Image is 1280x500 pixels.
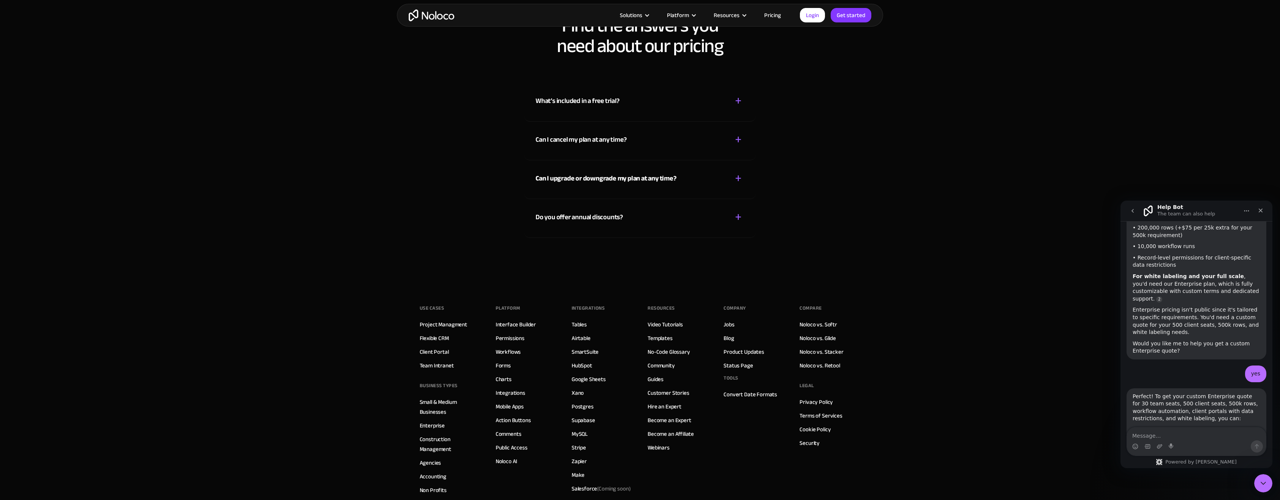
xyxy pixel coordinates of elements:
a: Templates [648,333,673,343]
div: Tools [724,372,738,384]
a: Enterprise [420,421,445,430]
div: Resources [714,10,740,20]
a: Login [800,8,825,22]
div: yes [131,169,140,177]
div: Resources [648,302,675,314]
div: Use Cases [420,302,444,314]
button: Emoji picker [12,243,18,249]
div: yes [125,165,146,182]
button: Upload attachment [36,243,42,249]
a: No-Code Glossary [648,347,690,357]
button: Start recording [48,243,54,249]
a: Flexible CRM [420,333,449,343]
a: Hire an Expert [648,402,681,411]
div: + [735,94,742,108]
a: Community [648,361,675,370]
div: Would you like me to help you get a custom Enterprise quote? [12,139,140,154]
iframe: Intercom live chat [1254,474,1272,492]
a: Get Your Custom Quote [12,226,74,232]
a: HubSpot [572,361,592,370]
div: Resources [704,10,755,20]
a: Get started [831,8,871,22]
a: Comments [496,429,521,439]
a: Action Buttons [496,415,531,425]
textarea: Message… [6,227,145,240]
a: Integrations [496,388,525,398]
a: Become an Affiliate [648,429,694,439]
div: + [735,210,742,224]
div: • 10,000 workflow runs [12,42,140,50]
a: Public Access [496,443,528,453]
div: Perfect! To get your custom Enterprise quote for 30 team seats, 500 client seats, 500k rows, work... [6,188,146,291]
a: Mobile Apps [496,402,524,411]
a: Make [572,470,585,480]
a: SmartSuite [572,347,599,357]
a: Workflows [496,347,521,357]
a: Status Page [724,361,753,370]
a: Noloco vs. Stacker [800,347,843,357]
div: Enterprise pricing isn't public since it's tailored to specific requirements. You'd need a custom... [12,106,140,135]
a: Customer Stories [648,388,689,398]
a: home [409,9,454,21]
a: MySQL [572,429,588,439]
div: Do you offer annual discounts? [536,212,623,223]
button: Send a message… [130,240,142,252]
a: Convert Date Formats [724,389,777,399]
a: Zapier [572,456,587,466]
a: Tables [572,320,587,329]
a: Product Updates [724,347,764,357]
div: INTEGRATIONS [572,302,605,314]
a: Video Tutorials [648,320,683,329]
div: Josh says… [6,165,146,188]
a: Terms of Services [800,411,842,421]
a: Noloco vs. Retool [800,361,840,370]
a: Interface Builder [496,320,536,329]
div: Solutions [620,10,642,20]
iframe: Intercom live chat [1120,201,1272,468]
a: Cookie Policy [800,424,831,434]
a: Become an Expert [648,415,691,425]
a: Xano [572,388,584,398]
a: Google Sheets [572,374,606,384]
a: Noloco vs. Glide [800,333,836,343]
div: Can I cancel my plan at any time? [536,134,626,146]
a: Jobs [724,320,734,329]
a: Non Profits [420,485,447,495]
div: , you'd need our Enterprise plan, which is fully customizable with custom terms and dedicated sup... [12,72,140,102]
a: Security [800,438,820,448]
a: Construction Management [420,434,480,454]
div: Perfect! To get your custom Enterprise quote for 30 team seats, 500 client seats, 500k rows, work... [12,192,140,222]
div: • 200,000 rows (+$75 per 25k extra for your 500k requirement) [12,24,140,38]
a: Stripe [572,443,586,453]
a: Postgres [572,402,594,411]
span: (Coming soon) [597,483,631,494]
b: For white labeling and your full scale [12,73,123,79]
a: Guides [648,374,664,384]
div: • Record-level permissions for client-specific data restrictions [12,54,140,68]
div: Platform [667,10,689,20]
div: Solutions [610,10,657,20]
div: Legal [800,380,814,391]
div: Platform [657,10,704,20]
a: Forms [496,361,511,370]
a: Pricing [755,10,790,20]
div: Compare [800,302,822,314]
div: Company [724,302,746,314]
a: Blog [724,333,734,343]
div: Salesforce [572,484,631,494]
a: Small & Medium Businesses [420,397,480,417]
div: BUSINESS TYPES [420,380,458,391]
strong: Can I upgrade or downgrade my plan at any time? [536,172,676,185]
div: Platform [496,302,520,314]
div: Help Bot says… [6,188,146,292]
a: Privacy Policy [800,397,833,407]
a: Client Portal [420,347,449,357]
a: Source reference 118881298: [36,96,42,102]
a: Charts [496,374,512,384]
div: What’s included in a free trial? [536,95,619,107]
a: Project Managment [420,320,467,329]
